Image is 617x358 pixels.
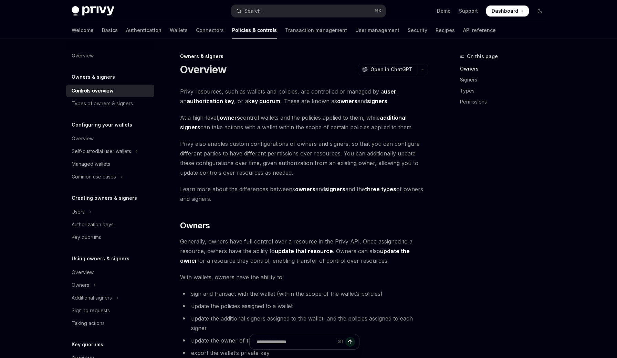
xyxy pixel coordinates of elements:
[170,22,188,39] a: Wallets
[72,220,114,229] div: Authorization keys
[72,294,112,302] div: Additional signers
[66,132,154,145] a: Overview
[66,206,154,218] button: Toggle Users section
[486,6,529,17] a: Dashboard
[187,98,234,105] a: authorization key
[66,145,154,158] button: Toggle Self-custodial user wallets section
[66,97,154,110] a: Types of owners & signers
[460,63,551,74] a: Owners
[191,315,413,332] span: update the additional signers assigned to the wallet, and the policies assigned to each signer
[72,306,110,315] div: Signing requests
[72,233,101,241] div: Key quorums
[66,85,154,97] a: Controls overview
[460,85,551,96] a: Types
[180,237,428,265] span: Generally, owners have full control over a resource in the Privy API. Once assigned to a resource...
[72,319,105,327] div: Taking actions
[66,292,154,304] button: Toggle Additional signers section
[72,22,94,39] a: Welcome
[72,87,113,95] div: Controls overview
[72,134,94,143] div: Overview
[72,173,116,181] div: Common use cases
[72,147,131,155] div: Self-custodial user wallets
[408,22,427,39] a: Security
[180,53,428,60] div: Owners & signers
[66,171,154,183] button: Toggle Common use cases section
[325,186,345,193] a: signers
[460,96,551,107] a: Permissions
[459,8,478,14] a: Support
[180,113,428,132] span: At a high-level, control wallets and the policies applied to them, while can take actions with a ...
[358,64,417,75] button: Open in ChatGPT
[285,22,347,39] a: Transaction management
[126,22,161,39] a: Authentication
[66,317,154,329] a: Taking actions
[66,218,154,231] a: Authorization keys
[72,52,94,60] div: Overview
[384,88,396,95] a: user
[365,186,396,193] a: three types
[102,22,118,39] a: Basics
[72,268,94,276] div: Overview
[196,22,224,39] a: Connectors
[72,99,133,108] div: Types of owners & signers
[72,73,115,81] h5: Owners & signers
[295,186,315,193] a: owners
[492,8,518,14] span: Dashboard
[66,50,154,62] a: Overview
[231,5,386,17] button: Open search
[220,114,240,121] strong: owners
[370,66,412,73] span: Open in ChatGPT
[232,22,277,39] a: Policies & controls
[66,231,154,243] a: Key quorums
[180,87,428,106] span: Privy resources, such as wallets and policies, are controlled or managed by a , an , or a . These...
[437,8,451,14] a: Demo
[72,160,110,168] div: Managed wallets
[72,194,137,202] h5: Creating owners & signers
[180,63,227,76] h1: Overview
[72,208,85,216] div: Users
[191,303,293,310] span: update the policies assigned to a wallet
[66,158,154,170] a: Managed wallets
[72,121,132,129] h5: Configuring your wallets
[72,340,103,349] h5: Key quorums
[345,337,355,347] button: Send message
[275,248,333,254] strong: update that resource
[66,279,154,291] button: Toggle Owners section
[244,7,264,15] div: Search...
[367,98,387,105] strong: signers
[72,281,89,289] div: Owners
[374,8,381,14] span: ⌘ K
[355,22,399,39] a: User management
[191,290,383,297] span: sign and transact with the wallet (within the scope of the wallet’s policies)
[463,22,496,39] a: API reference
[66,304,154,317] a: Signing requests
[72,6,114,16] img: dark logo
[180,220,210,231] span: Owners
[180,139,428,177] span: Privy also enables custom configurations of owners and signers, so that you can configure differe...
[257,334,335,349] input: Ask a question...
[436,22,455,39] a: Recipes
[66,266,154,279] a: Overview
[72,254,129,263] h5: Using owners & signers
[180,184,428,204] span: Learn more about the differences betweens and and the of owners and signers.
[534,6,545,17] button: Toggle dark mode
[337,98,357,105] strong: owners
[248,98,280,105] a: key quorum
[467,52,498,61] span: On this page
[460,74,551,85] a: Signers
[180,272,428,282] span: With wallets, owners have the ability to:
